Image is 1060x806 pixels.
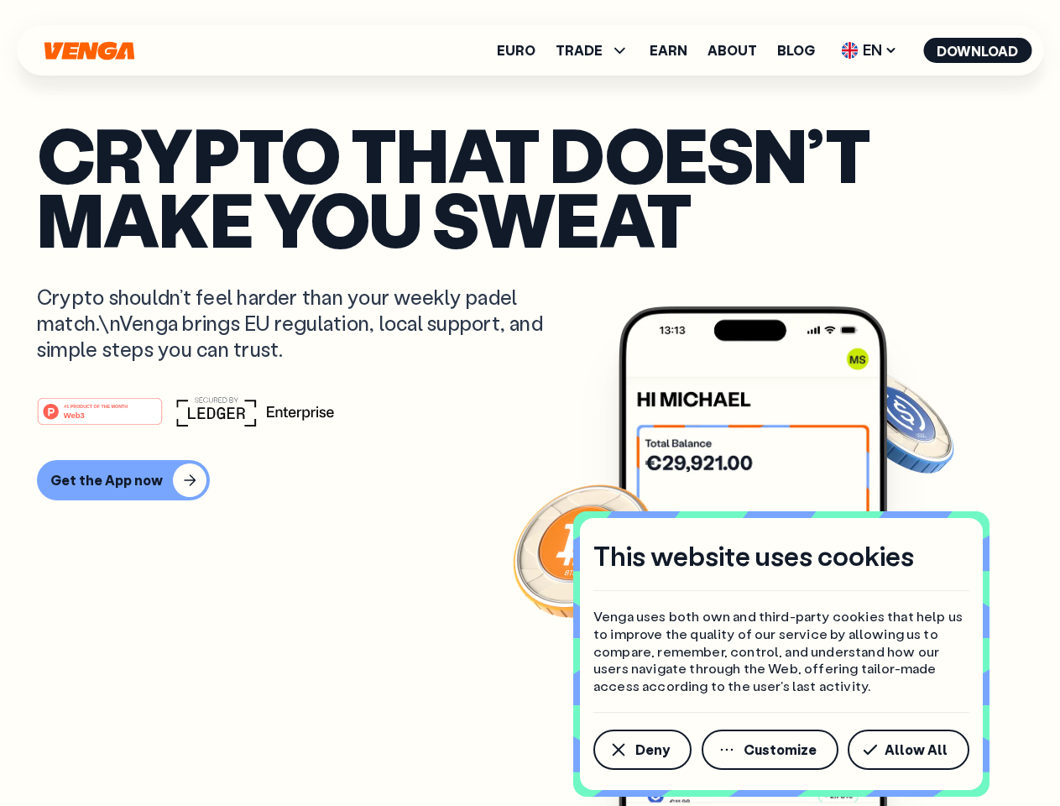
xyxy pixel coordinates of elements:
span: TRADE [556,40,629,60]
span: Deny [635,743,670,756]
div: Get the App now [50,472,163,489]
a: Earn [650,44,687,57]
tspan: #1 PRODUCT OF THE MONTH [64,403,128,408]
p: Venga uses both own and third-party cookies that help us to improve the quality of our service by... [593,608,969,695]
img: flag-uk [841,42,858,59]
a: #1 PRODUCT OF THE MONTHWeb3 [37,407,163,429]
a: Get the App now [37,460,1023,500]
span: TRADE [556,44,603,57]
img: Bitcoin [509,474,661,625]
span: Customize [744,743,817,756]
img: USDC coin [837,361,958,482]
a: Euro [497,44,535,57]
span: Allow All [885,743,948,756]
button: Allow All [848,730,969,770]
button: Customize [702,730,838,770]
p: Crypto shouldn’t feel harder than your weekly padel match.\nVenga brings EU regulation, local sup... [37,284,567,363]
span: EN [835,37,903,64]
tspan: Web3 [64,410,85,419]
button: Deny [593,730,692,770]
button: Download [923,38,1031,63]
a: Blog [777,44,815,57]
svg: Home [42,41,136,60]
h4: This website uses cookies [593,538,914,573]
a: About [708,44,757,57]
button: Get the App now [37,460,210,500]
p: Crypto that doesn’t make you sweat [37,122,1023,250]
